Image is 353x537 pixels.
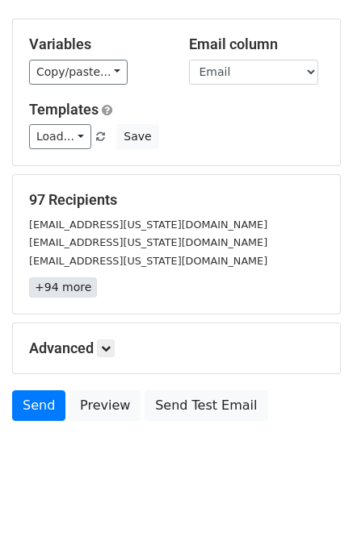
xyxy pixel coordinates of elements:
small: [EMAIL_ADDRESS][US_STATE][DOMAIN_NAME] [29,255,267,267]
a: Templates [29,101,99,118]
h5: Variables [29,35,165,53]
button: Save [116,124,158,149]
h5: 97 Recipients [29,191,324,209]
small: [EMAIL_ADDRESS][US_STATE][DOMAIN_NAME] [29,236,267,248]
h5: Advanced [29,339,324,357]
iframe: Chat Widget [272,460,353,537]
a: Send Test Email [145,390,267,421]
a: Preview [69,390,141,421]
a: Load... [29,124,91,149]
a: Copy/paste... [29,60,128,85]
h5: Email column [189,35,325,53]
a: Send [12,390,65,421]
small: [EMAIL_ADDRESS][US_STATE][DOMAIN_NAME] [29,219,267,231]
a: +94 more [29,277,97,298]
